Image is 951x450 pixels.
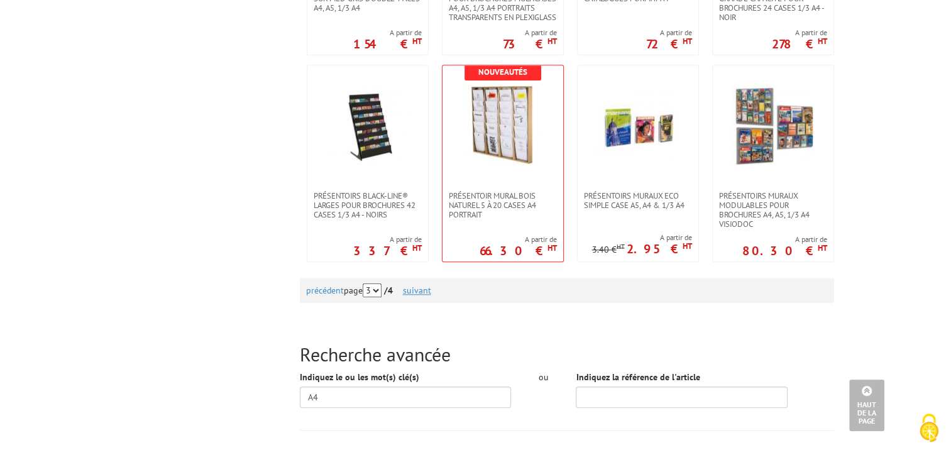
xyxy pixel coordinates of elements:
[584,191,692,210] span: Présentoirs muraux Eco simple case A5, A4 & 1/3 A4
[480,234,557,244] span: A partir de
[719,191,827,229] span: Présentoirs muraux modulables pour brochures A4, A5, 1/3 A4 VISIODOC
[597,84,679,166] img: Présentoirs muraux Eco simple case A5, A4 & 1/3 A4
[818,36,827,47] sup: HT
[547,36,557,47] sup: HT
[412,243,422,253] sup: HT
[849,380,884,431] a: Haut de la page
[547,243,557,253] sup: HT
[646,40,692,48] p: 72 €
[683,241,692,251] sup: HT
[503,40,557,48] p: 73 €
[578,191,698,210] a: Présentoirs muraux Eco simple case A5, A4 & 1/3 A4
[732,84,814,166] img: Présentoirs muraux modulables pour brochures A4, A5, 1/3 A4 VISIODOC
[443,191,563,219] a: Présentoir Mural Bois naturel 5 à 20 cases A4 Portrait
[480,247,557,255] p: 66.30 €
[449,191,557,219] span: Présentoir Mural Bois naturel 5 à 20 cases A4 Portrait
[907,407,951,450] button: Cookies (fenêtre modale)
[742,247,827,255] p: 80.30 €
[503,28,557,38] span: A partir de
[306,285,344,296] a: précédent
[627,245,692,253] p: 2.95 €
[353,28,422,38] span: A partir de
[592,233,692,243] span: A partir de
[353,234,422,244] span: A partir de
[772,40,827,48] p: 278 €
[412,36,422,47] sup: HT
[384,285,400,296] strong: /
[307,191,428,219] a: Présentoirs Black-Line® larges pour brochures 42 cases 1/3 A4 - Noirs
[327,84,409,166] img: Présentoirs Black-Line® larges pour brochures 42 cases 1/3 A4 - Noirs
[306,278,828,303] div: page
[713,191,833,229] a: Présentoirs muraux modulables pour brochures A4, A5, 1/3 A4 VISIODOC
[478,67,527,77] b: Nouveautés
[353,40,422,48] p: 154 €
[353,247,422,255] p: 337 €
[818,243,827,253] sup: HT
[913,412,945,444] img: Cookies (fenêtre modale)
[388,285,393,296] span: 4
[592,245,625,255] p: 3.40 €
[300,371,419,383] label: Indiquez le ou les mot(s) clé(s)
[462,84,544,166] img: Présentoir Mural Bois naturel 5 à 20 cases A4 Portrait
[300,344,834,365] h2: Recherche avancée
[742,234,827,244] span: A partir de
[772,28,827,38] span: A partir de
[683,36,692,47] sup: HT
[530,371,557,383] div: ou
[576,371,700,383] label: Indiquez la référence de l'article
[314,191,422,219] span: Présentoirs Black-Line® larges pour brochures 42 cases 1/3 A4 - Noirs
[646,28,692,38] span: A partir de
[403,285,431,296] a: suivant
[617,242,625,251] sup: HT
